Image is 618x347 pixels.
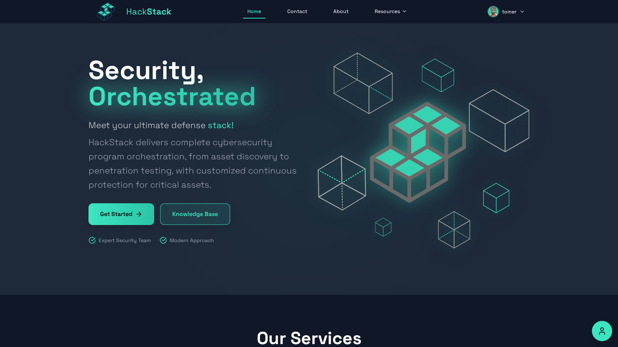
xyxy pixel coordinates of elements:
[88,330,530,347] h2: Our Services
[126,6,172,17] span: Hack
[147,6,172,17] span: Stack
[487,6,499,17] img: tomer
[375,8,400,15] span: Resources
[208,119,234,131] strong: stack!
[88,57,300,109] h1: Security,
[88,237,151,244] div: Expert Security Team
[483,3,530,20] button: tomer
[88,118,300,192] h2: Meet your ultimate defense
[502,8,516,15] span: tomer
[88,203,154,225] a: Get Started
[88,79,256,113] span: Orchestrated
[370,5,412,19] button: Resources
[88,135,300,192] span: HackStack delivers complete cybersecurity program orchestration, from asset discovery to penetrat...
[592,321,612,341] button: Accessibility Options
[160,237,214,244] div: Modern Approach
[243,5,265,19] a: Home
[160,203,230,225] a: Knowledge Base
[329,5,353,19] a: About
[283,5,312,19] a: Contact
